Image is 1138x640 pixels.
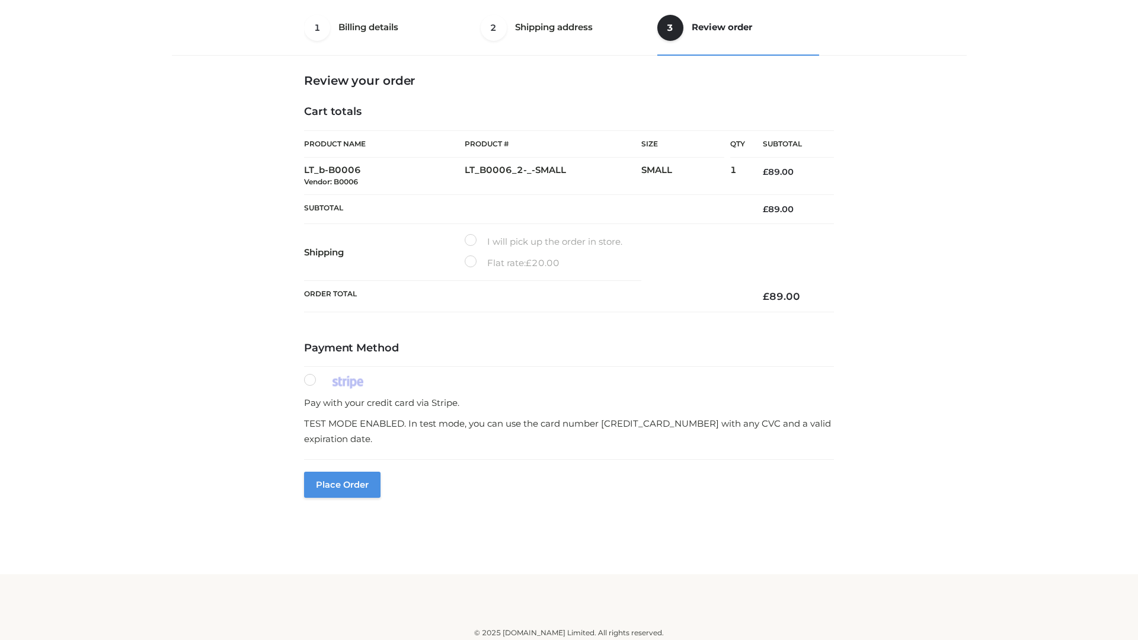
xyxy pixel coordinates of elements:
span: £ [526,257,532,268]
td: LT_b-B0006 [304,158,465,195]
td: 1 [730,158,745,195]
small: Vendor: B0006 [304,177,358,186]
th: Order Total [304,281,745,312]
span: £ [763,167,768,177]
bdi: 20.00 [526,257,560,268]
button: Place order [304,472,381,498]
th: Subtotal [304,194,745,223]
th: Size [641,131,724,158]
p: TEST MODE ENABLED. In test mode, you can use the card number [CREDIT_CARD_NUMBER] with any CVC an... [304,416,834,446]
span: £ [763,290,769,302]
td: LT_B0006_2-_-SMALL [465,158,641,195]
p: Pay with your credit card via Stripe. [304,395,834,411]
label: I will pick up the order in store. [465,234,622,249]
bdi: 89.00 [763,167,794,177]
bdi: 89.00 [763,290,800,302]
td: SMALL [641,158,730,195]
span: £ [763,204,768,215]
bdi: 89.00 [763,204,794,215]
div: © 2025 [DOMAIN_NAME] Limited. All rights reserved. [176,627,962,639]
h4: Payment Method [304,342,834,355]
h4: Cart totals [304,105,834,119]
th: Product # [465,130,641,158]
h3: Review your order [304,73,834,88]
label: Flat rate: [465,255,560,271]
th: Product Name [304,130,465,158]
th: Subtotal [745,131,834,158]
th: Shipping [304,224,465,281]
th: Qty [730,130,745,158]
